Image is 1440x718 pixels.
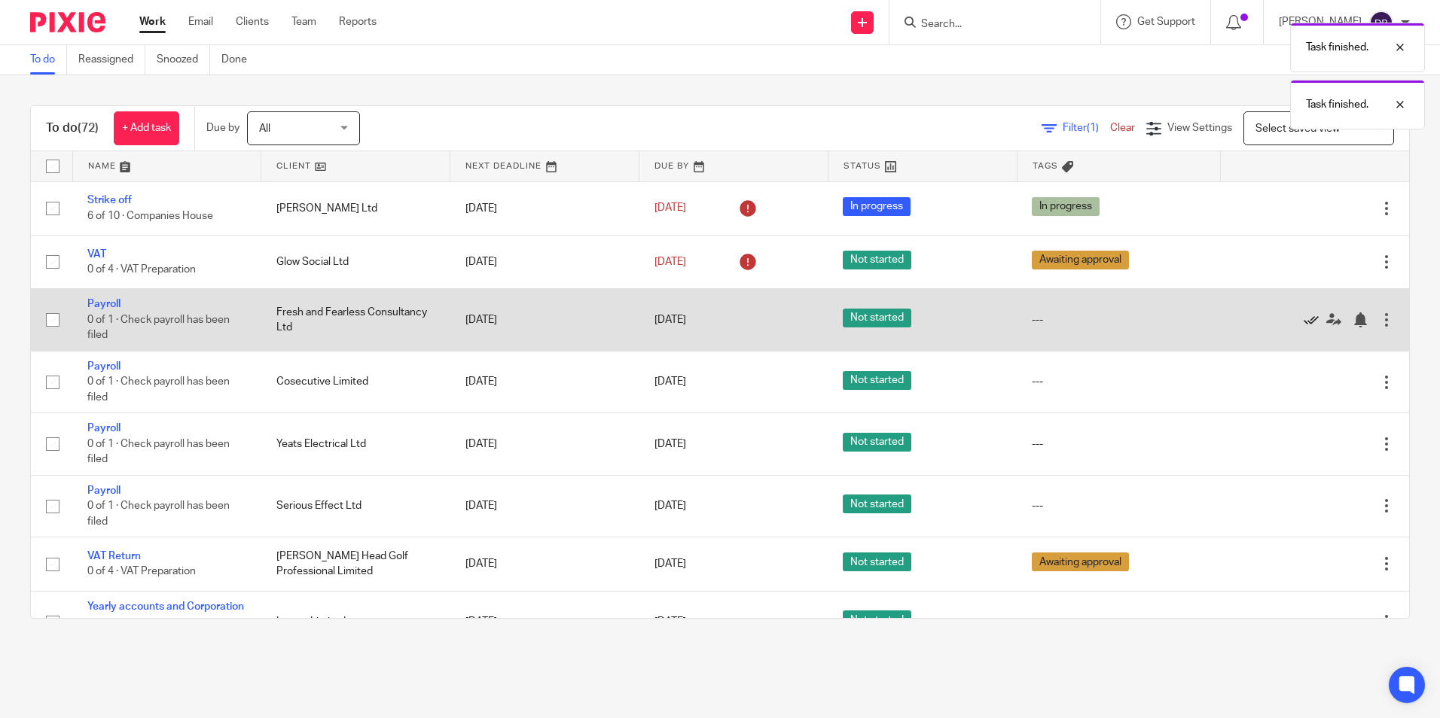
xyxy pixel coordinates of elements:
td: Cosecutive Limited [261,351,450,412]
td: [DATE] [450,591,639,653]
div: --- [1032,498,1205,513]
span: 0 of 1 · Check payroll has been filed [87,439,230,465]
span: [DATE] [654,376,686,387]
a: Work [139,14,166,29]
span: 0 of 4 · VAT Preparation [87,264,196,275]
td: [DATE] [450,475,639,537]
td: Lysten Limited [261,591,450,653]
a: Done [221,45,258,75]
a: Payroll [87,299,121,309]
span: 6 of 10 · Companies House [87,211,213,221]
div: --- [1032,312,1205,327]
span: [DATE] [654,315,686,325]
span: [DATE] [654,616,686,627]
span: 0 of 1 · Check payroll has been filed [87,315,230,341]
td: [DATE] [450,235,639,288]
a: Mark as done [1304,312,1326,327]
td: [DATE] [450,181,639,235]
td: [PERSON_NAME] Ltd [261,181,450,235]
p: Task finished. [1306,97,1368,112]
a: Payroll [87,485,121,496]
p: Task finished. [1306,40,1368,55]
a: Payroll [87,361,121,372]
a: Strike off [87,195,132,205]
td: [DATE] [450,289,639,351]
div: --- [1032,614,1205,629]
a: Team [291,14,316,29]
span: [DATE] [654,203,686,214]
td: [PERSON_NAME] Head Golf Professional Limited [261,537,450,591]
h1: To do [46,120,99,136]
span: 0 of 1 · Check payroll has been filed [87,500,230,527]
span: Not started [843,494,911,513]
td: Serious Effect Ltd [261,475,450,537]
a: Payroll [87,423,121,434]
span: [DATE] [654,439,686,449]
span: Awaiting approval [1032,552,1129,571]
span: [DATE] [654,257,686,267]
td: Glow Social Ltd [261,235,450,288]
span: 0 of 4 · VAT Preparation [87,567,196,577]
span: (72) [78,122,99,134]
span: Not started [843,610,911,629]
a: VAT Return [87,551,141,561]
p: Due by [206,120,239,135]
span: [DATE] [654,558,686,569]
a: Yearly accounts and Corporation tax return [87,601,244,627]
td: Yeats Electrical Ltd [261,413,450,475]
a: + Add task [114,111,179,145]
img: svg%3E [1369,11,1393,35]
span: Not started [843,251,911,269]
a: Reassigned [78,45,145,75]
span: [DATE] [654,500,686,511]
span: All [259,123,270,134]
div: --- [1032,437,1205,452]
a: Snoozed [157,45,210,75]
a: Email [188,14,213,29]
span: In progress [1032,197,1100,216]
div: --- [1032,374,1205,389]
span: Not started [843,433,911,452]
a: Clients [236,14,269,29]
a: To do [30,45,67,75]
td: [DATE] [450,537,639,591]
a: Reports [339,14,377,29]
span: Not started [843,309,911,327]
td: Fresh and Fearless Consultancy Ltd [261,289,450,351]
td: [DATE] [450,413,639,475]
span: 0 of 1 · Check payroll has been filed [87,376,230,403]
a: VAT [87,249,106,260]
span: Not started [843,552,911,571]
span: Select saved view [1255,123,1340,134]
span: Awaiting approval [1032,251,1129,269]
img: Pixie [30,12,105,32]
span: In progress [843,197,911,216]
span: Tags [1033,162,1058,170]
span: Not started [843,371,911,390]
td: [DATE] [450,351,639,412]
